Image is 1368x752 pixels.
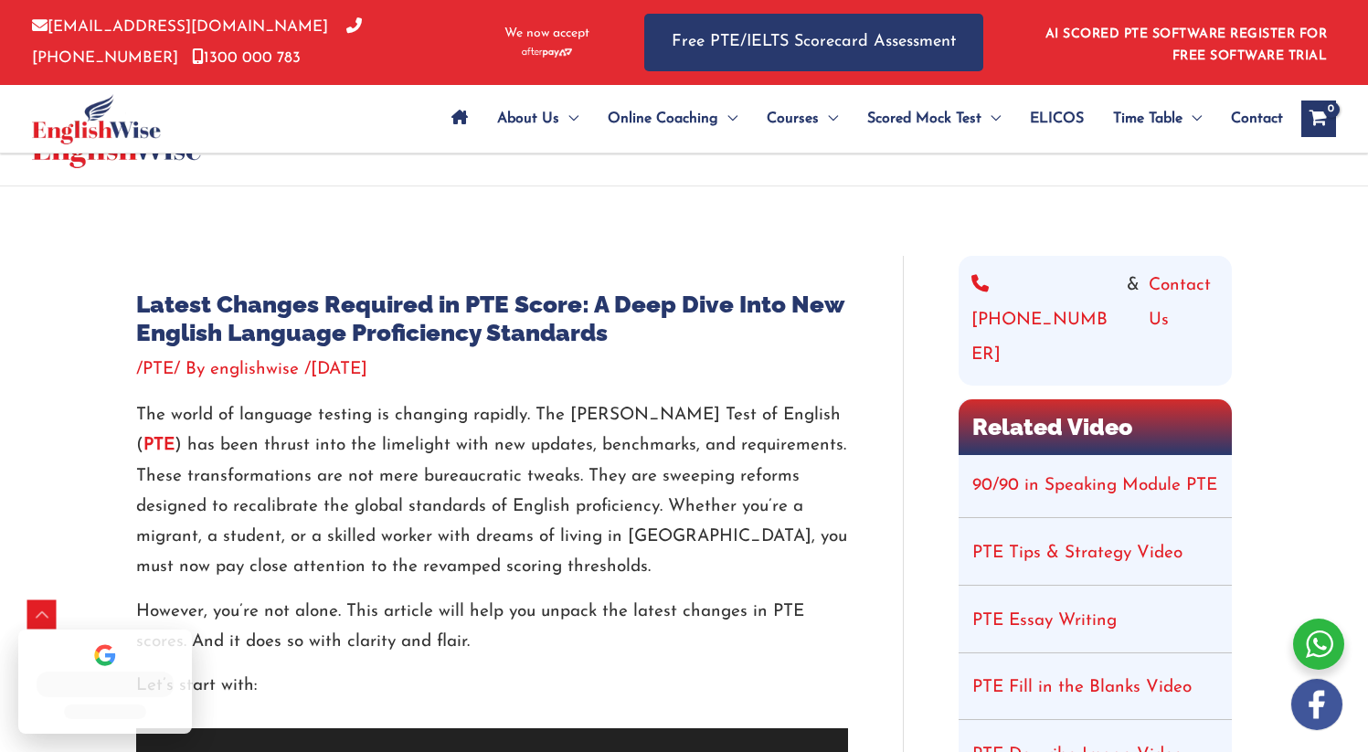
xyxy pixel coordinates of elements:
[1034,13,1336,72] aside: Header Widget 1
[972,679,1192,696] a: PTE Fill in the Blanks Video
[972,612,1117,630] a: PTE Essay Writing
[32,19,362,65] a: [PHONE_NUMBER]
[718,87,737,151] span: Menu Toggle
[559,87,578,151] span: Menu Toggle
[210,361,304,378] a: englishwise
[593,87,752,151] a: Online CoachingMenu Toggle
[437,87,1283,151] nav: Site Navigation: Main Menu
[752,87,853,151] a: CoursesMenu Toggle
[1030,87,1084,151] span: ELICOS
[1098,87,1216,151] a: Time TableMenu Toggle
[1291,679,1342,730] img: white-facebook.png
[136,597,848,658] p: However, you’re not alone. This article will help you unpack the latest changes in PTE scores. An...
[143,361,174,378] a: PTE
[1216,87,1283,151] a: Contact
[767,87,819,151] span: Courses
[608,87,718,151] span: Online Coaching
[1015,87,1098,151] a: ELICOS
[210,361,299,378] span: englishwise
[972,545,1182,562] a: PTE Tips & Strategy Video
[819,87,838,151] span: Menu Toggle
[192,50,301,66] a: 1300 000 783
[971,269,1118,373] a: [PHONE_NUMBER]
[136,291,848,347] h1: Latest Changes Required in PTE Score: A Deep Dive Into New English Language Proficiency Standards
[32,19,328,35] a: [EMAIL_ADDRESS][DOMAIN_NAME]
[644,14,983,71] a: Free PTE/IELTS Scorecard Assessment
[32,94,161,144] img: cropped-ew-logo
[867,87,981,151] span: Scored Mock Test
[136,357,848,383] div: / / By /
[504,25,589,43] span: We now accept
[522,48,572,58] img: Afterpay-Logo
[143,437,175,454] a: PTE
[1182,87,1202,151] span: Menu Toggle
[959,399,1232,455] h2: Related Video
[1113,87,1182,151] span: Time Table
[1149,269,1219,373] a: Contact Us
[136,671,848,701] p: Let’s start with:
[497,87,559,151] span: About Us
[311,361,367,378] span: [DATE]
[136,400,848,583] p: The world of language testing is changing rapidly. The [PERSON_NAME] Test of English ( ) has been...
[981,87,1001,151] span: Menu Toggle
[853,87,1015,151] a: Scored Mock TestMenu Toggle
[1231,87,1283,151] span: Contact
[971,269,1219,373] div: &
[483,87,593,151] a: About UsMenu Toggle
[972,477,1217,494] a: 90/90 in Speaking Module PTE
[1045,27,1328,63] a: AI SCORED PTE SOFTWARE REGISTER FOR FREE SOFTWARE TRIAL
[1301,101,1336,137] a: View Shopping Cart, empty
